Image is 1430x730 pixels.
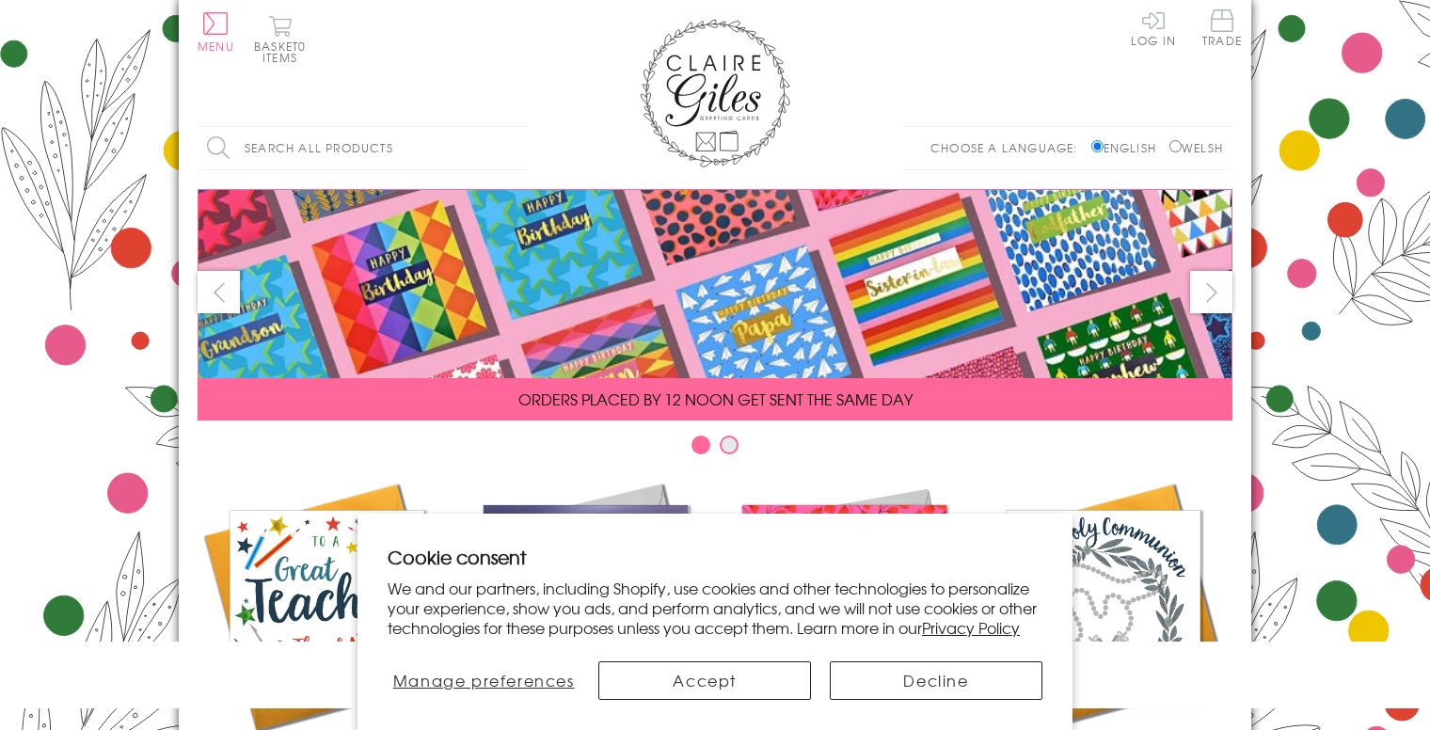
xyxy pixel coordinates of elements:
label: English [1091,139,1166,156]
button: prev [198,271,240,313]
button: Basket0 items [254,15,306,63]
p: We and our partners, including Shopify, use cookies and other technologies to personalize your ex... [388,579,1042,637]
button: Decline [830,661,1042,700]
p: Choose a language: [930,139,1088,156]
button: next [1190,271,1232,313]
input: English [1091,140,1104,152]
span: Manage preferences [393,669,575,691]
button: Menu [198,12,234,52]
img: Claire Giles Greetings Cards [640,19,790,167]
input: Welsh [1169,140,1182,152]
input: Search [508,127,527,169]
a: Privacy Policy [922,616,1020,639]
span: 0 items [262,38,306,66]
button: Carousel Page 1 (Current Slide) [691,436,710,454]
input: Search all products [198,127,527,169]
label: Welsh [1169,139,1223,156]
span: ORDERS PLACED BY 12 NOON GET SENT THE SAME DAY [518,388,913,410]
div: Carousel Pagination [198,435,1232,464]
h2: Cookie consent [388,544,1042,570]
span: Menu [198,38,234,55]
span: Trade [1202,9,1242,46]
a: Trade [1202,9,1242,50]
button: Accept [598,661,811,700]
a: Log In [1131,9,1176,46]
button: Carousel Page 2 [720,436,739,454]
button: Manage preferences [388,661,580,700]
